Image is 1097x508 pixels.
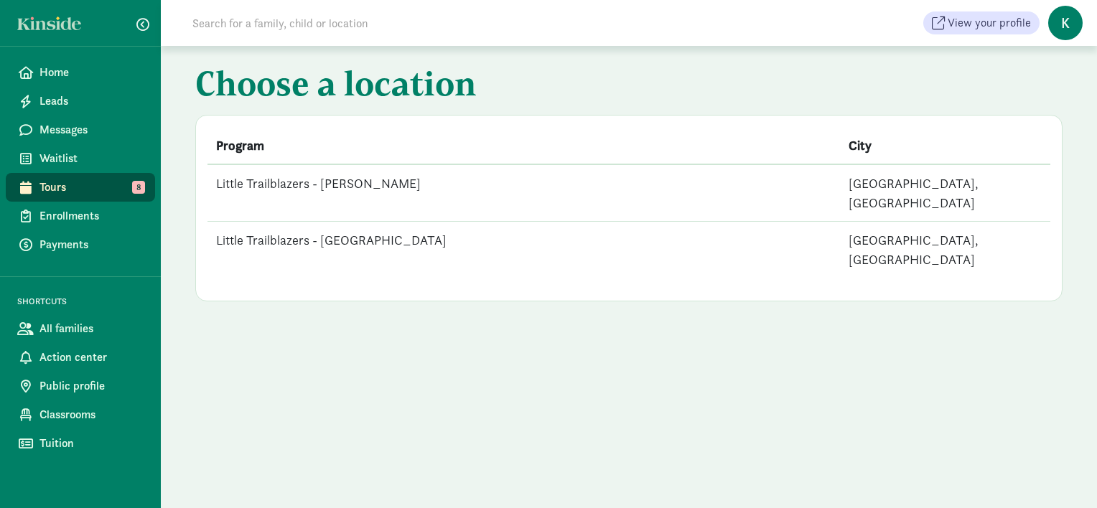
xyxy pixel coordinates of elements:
span: Tuition [39,435,144,452]
td: Little Trailblazers - [GEOGRAPHIC_DATA] [207,222,840,278]
span: Messages [39,121,144,138]
a: Enrollments [6,202,155,230]
a: Home [6,58,155,87]
span: Tours [39,179,144,196]
a: Tuition [6,429,155,458]
a: Action center [6,343,155,372]
a: Messages [6,116,155,144]
span: All families [39,320,144,337]
span: Action center [39,349,144,366]
input: Search for a family, child or location [184,9,587,37]
a: Tours 8 [6,173,155,202]
span: Public profile [39,377,144,395]
span: Classrooms [39,406,144,423]
span: Leads [39,93,144,110]
span: Enrollments [39,207,144,225]
a: Leads [6,87,155,116]
td: [GEOGRAPHIC_DATA], [GEOGRAPHIC_DATA] [840,222,1051,278]
span: Waitlist [39,150,144,167]
a: All families [6,314,155,343]
h1: Choose a location [195,63,1063,109]
a: View your profile [923,11,1040,34]
span: K [1048,6,1083,40]
th: Program [207,127,840,164]
span: Home [39,64,144,81]
a: Public profile [6,372,155,400]
span: Payments [39,236,144,253]
a: Waitlist [6,144,155,173]
td: Little Trailblazers - [PERSON_NAME] [207,164,840,222]
th: City [840,127,1051,164]
span: View your profile [948,14,1031,32]
a: Payments [6,230,155,259]
a: Classrooms [6,400,155,429]
td: [GEOGRAPHIC_DATA], [GEOGRAPHIC_DATA] [840,164,1051,222]
span: 8 [132,181,145,194]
